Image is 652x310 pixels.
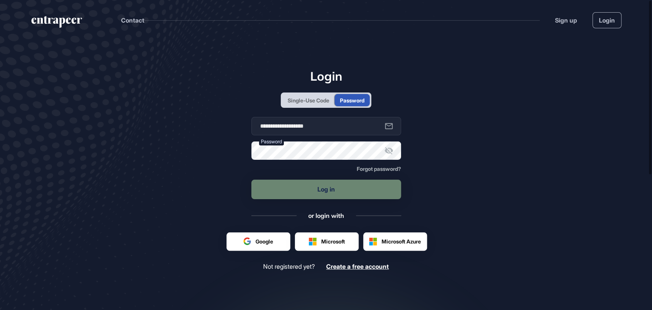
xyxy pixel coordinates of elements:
[357,166,401,172] span: Forgot password?
[308,211,344,220] div: or login with
[340,96,364,104] div: Password
[259,138,284,146] label: Password
[251,69,401,83] h1: Login
[31,16,83,31] a: entrapeer-logo
[263,263,315,270] span: Not registered yet?
[326,263,389,270] a: Create a free account
[555,16,577,25] a: Sign up
[288,96,329,104] div: Single-Use Code
[592,12,621,28] a: Login
[251,180,401,199] button: Log in
[121,15,144,25] button: Contact
[326,263,389,270] span: Create a free account
[357,166,401,172] a: Forgot password?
